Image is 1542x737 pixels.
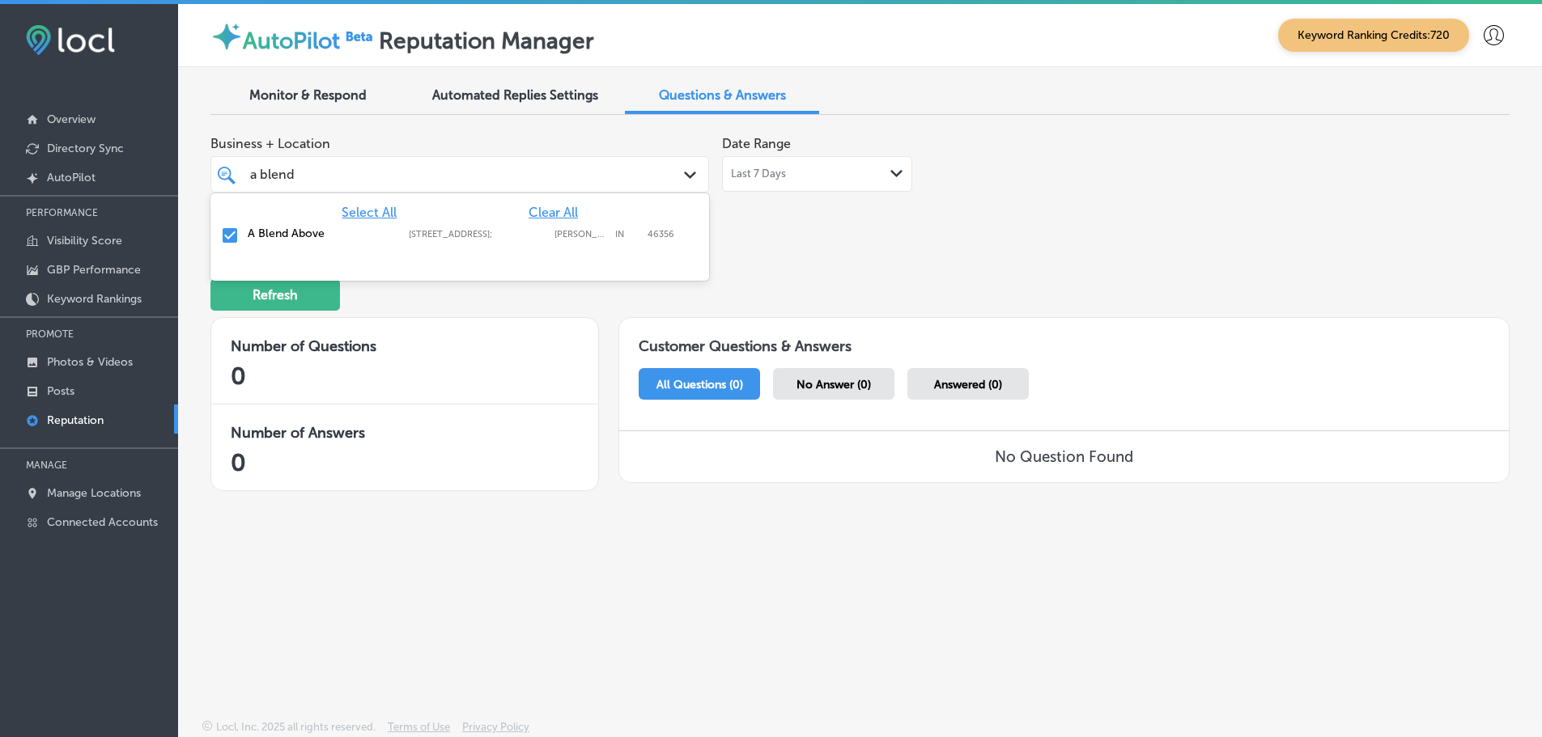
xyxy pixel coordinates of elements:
[432,87,598,103] span: Automated Replies Settings
[722,136,791,151] label: Date Range
[231,337,579,355] h3: Number of Questions
[554,229,607,239] label: Lowell
[1278,19,1469,52] span: Keyword Ranking Credits: 720
[249,87,367,103] span: Monitor & Respond
[231,448,579,477] h2: 0
[342,205,397,220] span: Select All
[47,413,104,427] p: Reputation
[995,447,1133,466] h3: No Question Found
[47,142,124,155] p: Directory Sync
[659,87,786,103] span: Questions & Answers
[47,486,141,500] p: Manage Locations
[47,384,74,398] p: Posts
[47,355,133,369] p: Photos & Videos
[216,721,376,733] p: Locl, Inc. 2025 all rights reserved.
[47,515,158,529] p: Connected Accounts
[47,234,122,248] p: Visibility Score
[731,167,786,180] span: Last 7 Days
[619,318,1509,362] h1: Customer Questions & Answers
[656,378,743,392] span: All Questions (0)
[210,136,709,151] span: Business + Location
[379,28,594,54] label: Reputation Manager
[47,112,96,126] p: Overview
[243,28,340,54] label: AutoPilot
[934,378,1002,392] span: Answered (0)
[615,229,639,239] label: IN
[231,362,579,391] h2: 0
[796,378,871,392] span: No Answer (0)
[648,229,674,239] label: 46356
[210,20,243,53] img: autopilot-icon
[529,205,578,220] span: Clear All
[210,279,340,311] button: Refresh
[231,424,579,442] h3: Number of Answers
[409,229,546,239] label: 289 Westmeadow Pl;
[248,227,393,240] label: A Blend Above
[340,28,379,44] img: Beta
[47,292,142,306] p: Keyword Rankings
[47,263,141,277] p: GBP Performance
[26,25,115,55] img: fda3e92497d09a02dc62c9cd864e3231.png
[47,171,96,184] p: AutoPilot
